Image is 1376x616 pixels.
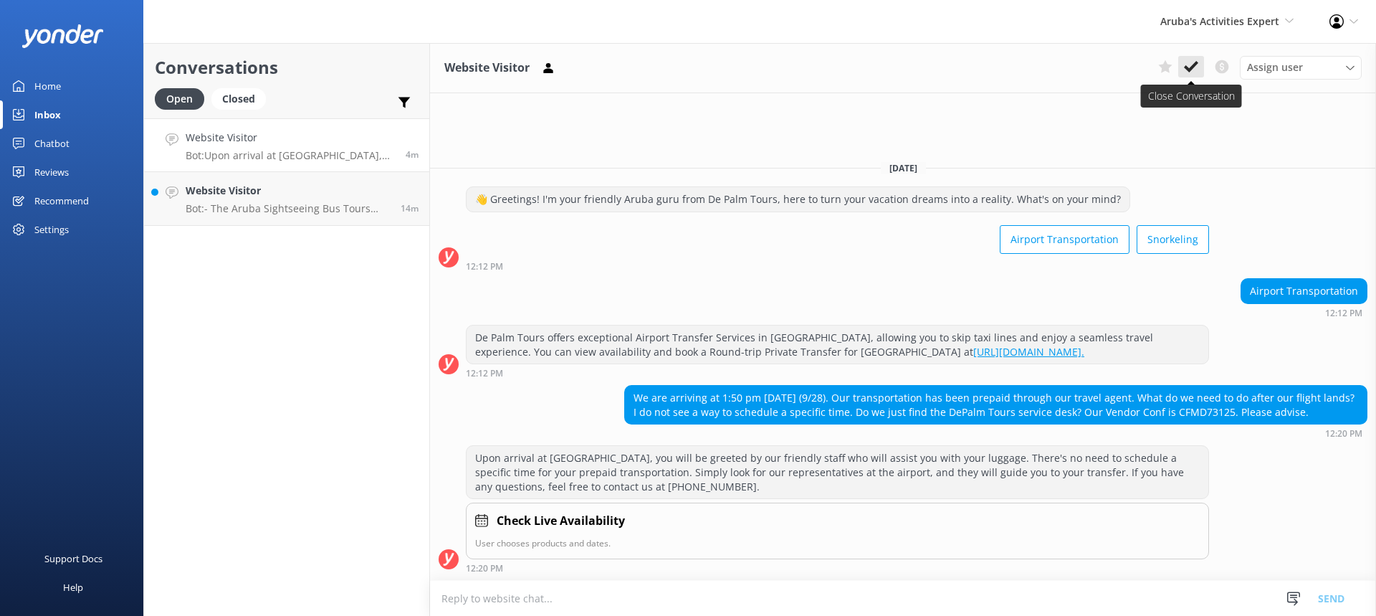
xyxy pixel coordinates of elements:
img: yonder-white-logo.png [21,24,104,48]
div: Closed [211,88,266,110]
h4: Check Live Availability [497,512,625,531]
div: We are arriving at 1:50 pm [DATE] (9/28). Our transportation has been prepaid through our travel ... [625,386,1367,424]
span: Assign user [1247,60,1303,75]
div: Sep 27 2025 12:20pm (UTC -04:00) America/Caracas [624,428,1367,438]
div: Sep 27 2025 12:12pm (UTC -04:00) America/Caracas [466,261,1209,271]
p: Bot: Upon arrival at [GEOGRAPHIC_DATA], you will be greeted by our friendly staff who will assist... [186,149,395,162]
div: De Palm Tours offers exceptional Airport Transfer Services in [GEOGRAPHIC_DATA], allowing you to ... [467,326,1208,364]
div: Recommend [34,186,89,215]
span: [DATE] [881,162,926,174]
div: Help [63,573,83,602]
div: Sep 27 2025 12:20pm (UTC -04:00) America/Caracas [466,563,1209,573]
div: Reviews [34,158,69,186]
strong: 12:12 PM [466,369,503,378]
div: Inbox [34,100,61,129]
div: 👋 Greetings! I'm your friendly Aruba guru from De Palm Tours, here to turn your vacation dreams i... [467,187,1129,212]
div: Sep 27 2025 12:12pm (UTC -04:00) America/Caracas [1241,308,1367,318]
strong: 12:20 PM [1325,430,1362,438]
div: Airport Transportation [1241,279,1367,303]
a: Website VisitorBot:Upon arrival at [GEOGRAPHIC_DATA], you will be greeted by our friendly staff w... [144,118,429,172]
a: [URL][DOMAIN_NAME]. [973,345,1084,359]
strong: 12:12 PM [1325,309,1362,318]
h4: Website Visitor [186,183,390,199]
a: Website VisitorBot:- The Aruba Sightseeing Bus Tours depart at 10am. - The Best of Aruba by Bus T... [144,172,429,226]
div: Open [155,88,204,110]
div: Sep 27 2025 12:12pm (UTC -04:00) America/Caracas [466,368,1209,378]
span: Sep 27 2025 12:20pm (UTC -04:00) America/Caracas [406,148,419,161]
span: Aruba's Activities Expert [1160,14,1279,28]
span: Sep 27 2025 12:10pm (UTC -04:00) America/Caracas [401,202,419,214]
h2: Conversations [155,54,419,81]
p: User chooses products and dates. [475,536,1200,550]
div: Upon arrival at [GEOGRAPHIC_DATA], you will be greeted by our friendly staff who will assist you ... [467,446,1208,498]
div: Assign User [1240,56,1362,79]
a: Closed [211,90,273,106]
p: Bot: - The Aruba Sightseeing Bus Tours depart at 10am. - The Best of Aruba by Bus Tours depart at... [186,202,390,215]
a: Open [155,90,211,106]
h3: Website Visitor [444,59,530,77]
div: Support Docs [44,544,102,573]
div: Settings [34,215,69,244]
button: Airport Transportation [1000,225,1129,254]
button: Snorkeling [1137,225,1209,254]
strong: 12:20 PM [466,564,503,573]
div: Home [34,72,61,100]
h4: Website Visitor [186,130,395,146]
div: Chatbot [34,129,70,158]
strong: 12:12 PM [466,262,503,271]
